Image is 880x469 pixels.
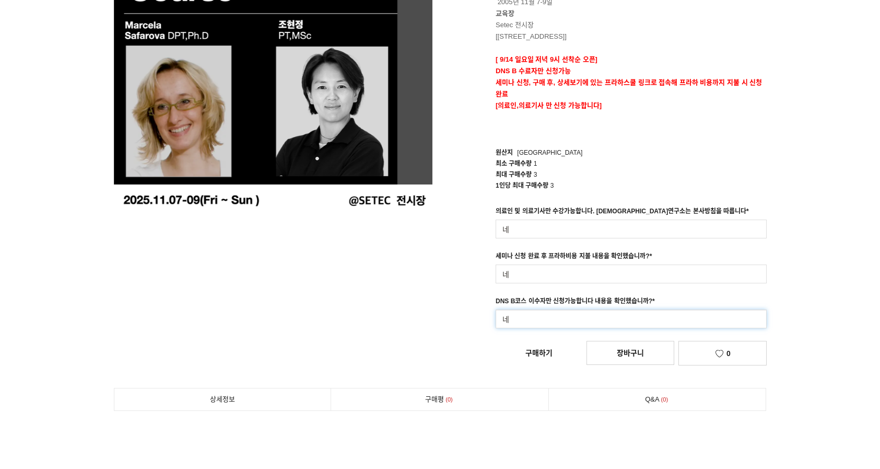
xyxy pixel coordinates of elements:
span: 원산지 [496,149,513,156]
a: 상세정보 [114,388,331,410]
div: 의료인 및 의료기사만 수강가능합니다. [DEMOGRAPHIC_DATA]연구소는 본사방침을 따릅니다 [496,206,749,220]
input: 필수입력 [496,220,767,238]
p: [[STREET_ADDRESS]] [496,31,767,42]
a: 구매평0 [331,388,548,410]
a: 구매하기 [496,341,582,364]
strong: DNS B 수료자만 신청가능 [496,67,571,75]
a: 장바구니 [586,341,674,365]
span: 최대 구매수량 [496,171,532,178]
span: 최소 구매수량 [496,160,532,167]
a: Q&A0 [549,388,766,410]
input: 필수입력 [496,310,767,328]
strong: 교육장 [496,9,514,17]
p: Setec 전시장 [496,19,767,31]
span: 1 [534,160,537,167]
strong: [의료인,의료기사 만 신청 가능합니다] [496,101,602,109]
a: 0 [678,341,766,365]
span: 0 [726,349,731,358]
strong: 세미나 신청, 구매 후, 상세보기에 있는 프라하스쿨 링크로 접속해 프라하 비용까지 지불 시 신청완료 [496,78,762,98]
span: 0 [444,394,454,405]
span: 3 [550,182,554,189]
strong: [ 9/14 일요일 저녁 9시 선착순 오픈] [496,55,597,63]
input: 필수입력 [496,265,767,283]
div: 세미나 신청 완료 후 프라하비용 지불 내용을 확인했습니까? [496,251,652,265]
div: DNS B코스 이수자만 신청가능합니다 내용을 확인했습니까? [496,296,655,310]
span: 0 [660,394,670,405]
span: 1인당 최대 구매수량 [496,182,548,189]
span: 3 [534,171,537,178]
span: [GEOGRAPHIC_DATA] [517,149,582,156]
